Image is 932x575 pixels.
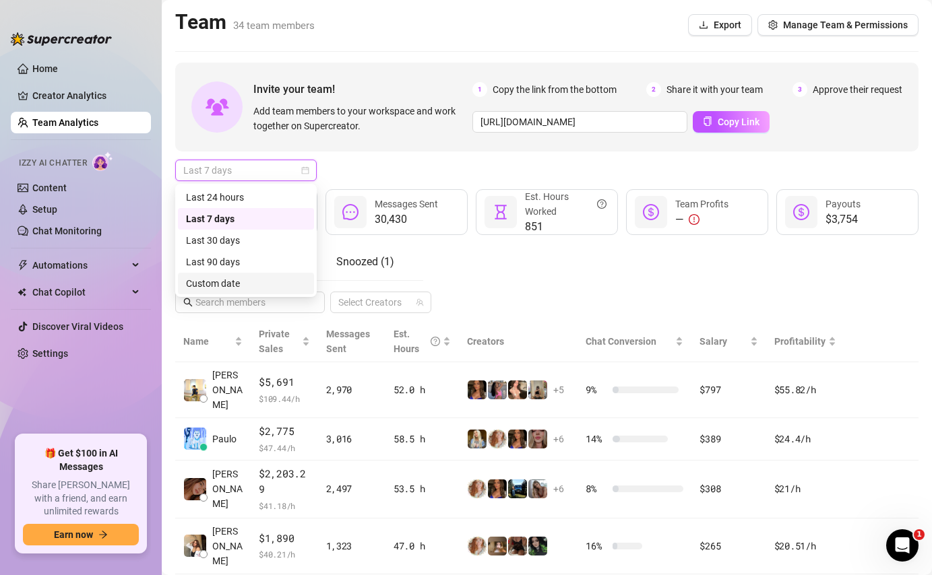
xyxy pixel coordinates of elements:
img: Mila Steele [528,430,547,448]
div: $55.82 /h [774,382,836,397]
img: Danielle [184,478,206,500]
span: $3,754 [826,211,861,228]
span: calendar [301,166,309,174]
span: $ 47.44 /h [259,441,310,454]
img: Natasha [528,380,547,399]
img: Kenzie [468,380,487,399]
span: setting [768,20,778,30]
div: Last 90 days [178,251,314,273]
div: Custom date [178,273,314,294]
button: Copy Link [693,111,770,133]
a: Settings [32,348,68,359]
div: Last 24 hours [186,190,306,205]
div: Est. Hours [394,327,440,356]
span: search [183,298,193,307]
button: Earn nowarrow-right [23,524,139,545]
span: 1 [914,529,925,540]
span: $ 40.21 /h [259,547,310,561]
div: $265 [700,539,757,553]
div: 58.5 h [394,432,451,446]
a: Discover Viral Videos [32,321,123,332]
div: Last 30 days [186,233,306,248]
button: Manage Team & Permissions [757,14,919,36]
a: Team Analytics [32,117,98,128]
iframe: Intercom live chat [886,529,919,562]
span: Copy the link from the bottom [493,82,617,97]
span: Chat Conversion [586,336,656,347]
span: Manage Team & Permissions [783,20,908,30]
span: Snoozed ( 1 ) [336,255,394,268]
span: Name [183,334,232,349]
span: dollar-circle [643,204,659,220]
span: Chat Copilot [32,281,128,303]
span: exclamation-circle [689,214,700,225]
div: 53.5 h [394,481,451,496]
img: Salem [528,537,547,555]
span: Export [714,20,741,30]
div: 1,323 [326,539,377,553]
span: 9 % [586,382,607,397]
a: Content [32,182,67,193]
div: Last 90 days [186,255,306,269]
div: 47.0 h [394,539,451,553]
span: Copy Link [718,116,759,127]
img: AI Chatter [92,151,113,171]
span: 34 team members [233,20,315,32]
span: 8 % [586,481,607,496]
span: [PERSON_NAME] [212,368,243,412]
div: $24.4 /h [774,432,836,446]
span: + 6 [553,432,564,446]
span: copy [703,116,712,126]
span: 🎁 Get $100 in AI Messages [23,447,139,473]
div: Last 7 days [178,208,314,230]
div: $389 [700,432,757,446]
span: Approve their request [813,82,902,97]
span: Izzy AI Chatter [19,157,87,170]
span: Salary [700,336,727,347]
span: $2,203.29 [259,466,310,498]
span: 3 [793,82,807,97]
span: 30,430 [375,211,438,228]
div: Last 24 hours [178,187,314,208]
span: $2,775 [259,424,310,440]
a: Setup [32,204,57,215]
img: Adam Bautista [184,379,206,401]
span: team [416,298,424,306]
span: dollar-circle [793,204,809,220]
span: Add team members to your workspace and work together on Supercreator. [253,104,467,133]
div: 2,970 [326,382,377,397]
span: Profitability [774,336,826,347]
img: Kaybunnie [508,380,527,399]
div: $21 /h [774,481,836,496]
span: message [342,204,359,220]
img: Amy Pond [468,479,487,498]
div: Custom date [186,276,306,291]
div: $308 [700,481,757,496]
span: $1,890 [259,531,310,547]
img: Paulo [184,428,206,450]
span: 851 [525,219,607,235]
div: 52.0 h [394,382,451,397]
a: Chat Monitoring [32,226,102,236]
div: — [675,211,728,228]
span: Share [PERSON_NAME] with a friend, and earn unlimited rewards [23,479,139,518]
span: Messages Sent [326,329,370,354]
span: $5,691 [259,374,310,391]
img: Kota [488,380,507,399]
div: 2,497 [326,481,377,496]
span: download [699,20,708,30]
span: [PERSON_NAME] [212,467,243,511]
img: Kat Hobbs VIP [528,479,547,498]
div: $20.51 /h [774,539,836,553]
img: Brooke [488,537,507,555]
img: Amy Pond [468,537,487,555]
input: Search members [195,295,306,310]
div: Last 7 days [186,211,306,226]
img: Lily Rhyia [508,537,527,555]
th: Creators [459,321,578,362]
span: $ 109.44 /h [259,392,310,405]
a: Creator Analytics [32,85,140,106]
span: $ 41.18 /h [259,499,310,512]
img: Amy Pond [488,430,507,448]
span: Invite your team! [253,81,472,98]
